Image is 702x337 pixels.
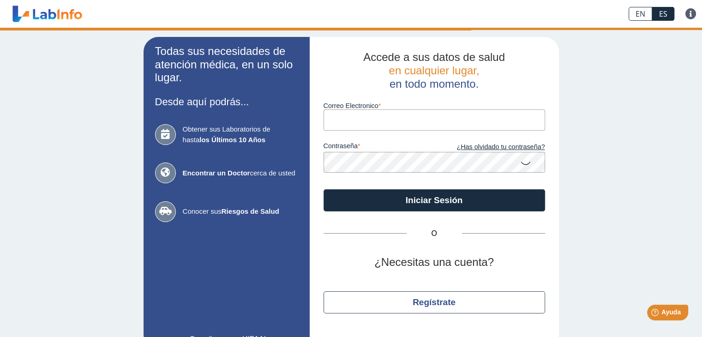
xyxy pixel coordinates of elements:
a: ES [652,7,674,21]
span: Conocer sus [183,206,298,217]
b: los Últimos 10 Años [199,136,265,144]
span: O [407,228,462,239]
h2: ¿Necesitas una cuenta? [324,256,545,269]
label: Correo Electronico [324,102,545,109]
b: Riesgos de Salud [222,207,279,215]
a: EN [629,7,652,21]
button: Regístrate [324,291,545,313]
button: Iniciar Sesión [324,189,545,211]
label: contraseña [324,142,434,152]
b: Encontrar un Doctor [183,169,250,177]
span: en cualquier lugar, [389,64,479,77]
iframe: Help widget launcher [620,301,692,327]
span: Accede a sus datos de salud [363,51,505,63]
h3: Desde aquí podrás... [155,96,298,108]
h2: Todas sus necesidades de atención médica, en un solo lugar. [155,45,298,84]
span: cerca de usted [183,168,298,179]
span: en todo momento. [390,78,479,90]
span: Obtener sus Laboratorios de hasta [183,124,298,145]
a: ¿Has olvidado tu contraseña? [434,142,545,152]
